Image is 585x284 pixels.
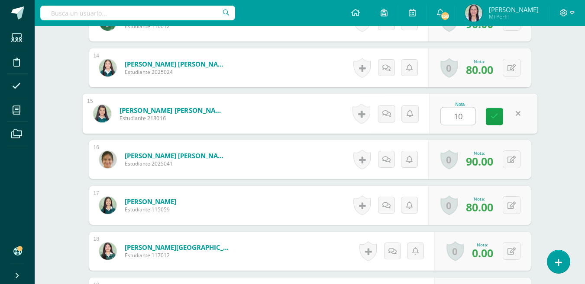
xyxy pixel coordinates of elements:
[119,105,226,115] a: [PERSON_NAME] [PERSON_NAME]
[99,243,116,260] img: f8f0f59f535f802ccb0dc51e02970293.png
[125,197,176,206] a: [PERSON_NAME]
[466,58,493,64] div: Nota:
[125,151,229,160] a: [PERSON_NAME] [PERSON_NAME]
[125,243,229,252] a: [PERSON_NAME][GEOGRAPHIC_DATA]
[440,102,480,107] div: Nota
[466,200,493,214] span: 80.00
[472,246,493,260] span: 0.00
[466,154,493,169] span: 90.00
[125,22,229,30] span: Estudiante 116012
[466,150,493,156] div: Nota:
[489,5,539,14] span: [PERSON_NAME]
[125,60,229,68] a: [PERSON_NAME] [PERSON_NAME]
[446,241,464,261] a: 0
[119,115,226,122] span: Estudiante 218016
[125,206,176,213] span: Estudiante 115059
[40,6,235,20] input: Busca un usuario...
[440,58,458,78] a: 0
[489,13,539,20] span: Mi Perfil
[440,150,458,169] a: 0
[466,62,493,77] span: 80.00
[125,252,229,259] span: Estudiante 117012
[441,108,475,125] input: 0-100.0
[99,151,116,168] img: 4684625e3063d727a78513927f19c879.png
[93,105,111,122] img: 27c237815825e6a6b2ecfa0cdb8cb72b.png
[125,68,229,76] span: Estudiante 2025024
[466,196,493,202] div: Nota:
[125,160,229,167] span: Estudiante 2025041
[465,4,482,22] img: 9369708c4837e0f9cfcc62545362beb5.png
[99,59,116,77] img: 77f6c6152d0f455c8775ae6af4b03fb2.png
[440,195,458,215] a: 0
[440,11,450,21] span: 158
[472,242,493,248] div: Nota:
[99,197,116,214] img: b19c547ff82b670ac75ebe59bef80acc.png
